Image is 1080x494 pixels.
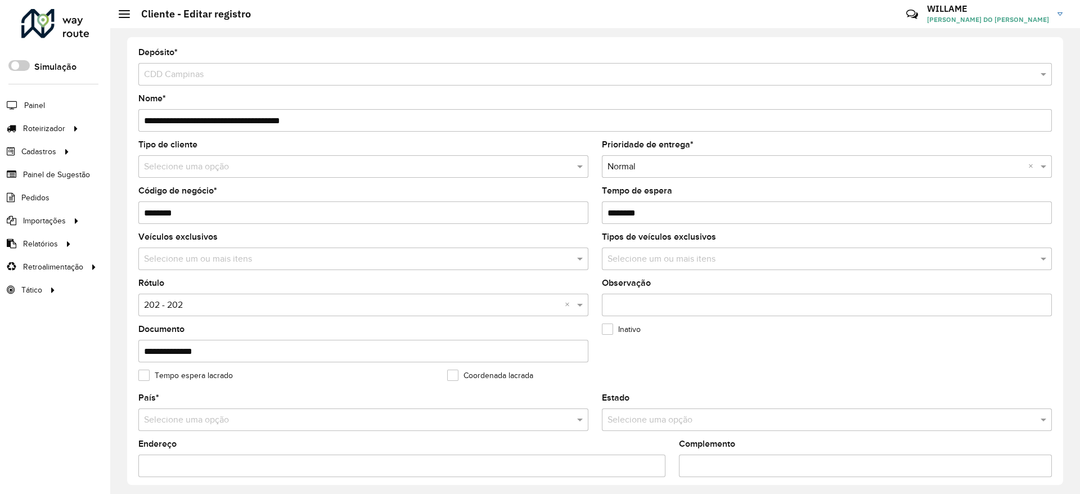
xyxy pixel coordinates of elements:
[23,238,58,250] span: Relatórios
[1028,160,1038,173] span: Clear all
[602,324,641,335] label: Inativo
[927,3,1049,14] h3: WILLAME
[21,192,49,204] span: Pedidos
[602,230,716,244] label: Tipos de veículos exclusivos
[927,15,1049,25] span: [PERSON_NAME] DO [PERSON_NAME]
[24,100,45,111] span: Painel
[138,92,166,105] label: Nome
[602,184,672,197] label: Tempo de espera
[602,276,651,290] label: Observação
[23,123,65,134] span: Roteirizador
[138,276,164,290] label: Rótulo
[447,370,533,381] label: Coordenada lacrada
[602,391,629,405] label: Estado
[138,437,177,451] label: Endereço
[565,298,574,312] span: Clear all
[23,261,83,273] span: Retroalimentação
[23,215,66,227] span: Importações
[138,230,218,244] label: Veículos exclusivos
[602,138,694,151] label: Prioridade de entrega
[138,391,159,405] label: País
[21,284,42,296] span: Tático
[130,8,251,20] h2: Cliente - Editar registro
[138,46,178,59] label: Depósito
[138,184,217,197] label: Código de negócio
[679,437,735,451] label: Complemento
[138,138,197,151] label: Tipo de cliente
[34,60,76,74] label: Simulação
[21,146,56,158] span: Cadastros
[23,169,90,181] span: Painel de Sugestão
[138,322,184,336] label: Documento
[138,370,233,381] label: Tempo espera lacrado
[900,2,924,26] a: Contato Rápido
